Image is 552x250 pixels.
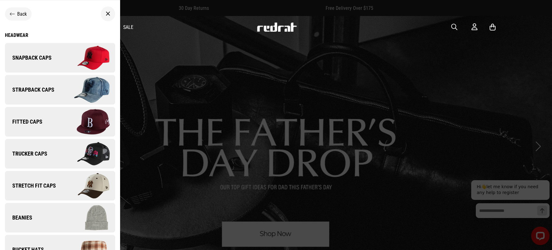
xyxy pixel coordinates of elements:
[256,22,297,32] img: Redrat logo
[5,182,56,189] span: Stretch Fit Caps
[5,214,32,221] span: Beanies
[60,170,115,201] img: Company
[5,86,54,93] span: Strapback Caps
[5,32,115,38] a: Headwear
[5,43,115,73] a: Snapback Caps Company
[5,203,115,232] a: Beanies Company
[60,106,115,137] img: Company
[60,138,115,169] img: Company
[5,139,115,169] a: Trucker Caps Company
[65,58,83,76] button: Open LiveChat chat widget
[5,75,115,105] a: Strapback Caps Company
[5,150,47,157] span: Trucker Caps
[71,37,81,47] button: Send a message
[5,54,52,62] span: Snapback Caps
[10,15,72,26] span: Hi 👋 let me know if you need any help to register
[60,42,115,73] img: Company
[5,107,115,137] a: Fitted Caps Company
[10,35,83,50] input: Write a message…
[5,171,115,200] a: Stretch Fit Caps Company
[5,118,42,125] span: Fitted Caps
[17,11,27,17] span: Back
[123,24,133,30] a: Sale
[60,74,115,105] img: Company
[60,202,115,233] img: Company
